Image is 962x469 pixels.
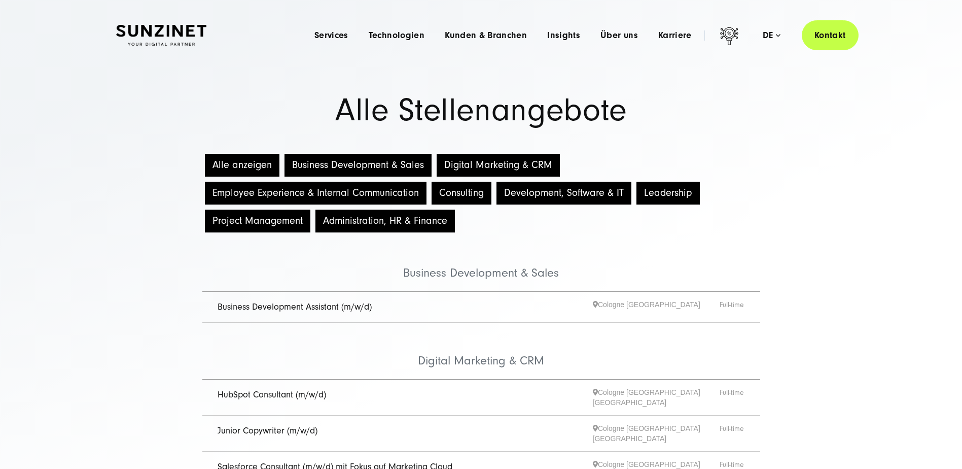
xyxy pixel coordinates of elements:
[202,235,760,292] li: Business Development & Sales
[218,301,372,312] a: Business Development Assistant (m/w/d)
[369,30,424,41] a: Technologien
[600,30,638,41] a: Über uns
[205,154,279,177] button: Alle anzeigen
[720,387,745,408] span: Full-time
[218,389,326,400] a: HubSpot Consultant (m/w/d)
[202,323,760,380] li: Digital Marketing & CRM
[116,95,846,126] h1: Alle Stellenangebote
[205,210,310,232] button: Project Management
[496,182,631,205] button: Development, Software & IT
[636,182,700,205] button: Leadership
[720,299,745,315] span: Full-time
[315,210,455,232] button: Administration, HR & Finance
[720,423,745,444] span: Full-time
[445,30,527,41] a: Kunden & Branchen
[593,423,720,444] span: Cologne [GEOGRAPHIC_DATA] [GEOGRAPHIC_DATA]
[314,30,348,41] a: Services
[658,30,692,41] a: Karriere
[205,182,426,205] button: Employee Experience & Internal Communication
[547,30,580,41] a: Insights
[593,299,720,315] span: Cologne [GEOGRAPHIC_DATA]
[116,25,206,46] img: SUNZINET Full Service Digital Agentur
[802,20,859,50] a: Kontakt
[432,182,491,205] button: Consulting
[437,154,560,177] button: Digital Marketing & CRM
[763,30,780,41] div: de
[593,387,720,408] span: Cologne [GEOGRAPHIC_DATA] [GEOGRAPHIC_DATA]
[218,425,317,436] a: Junior Copywriter (m/w/d)
[284,154,432,177] button: Business Development & Sales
